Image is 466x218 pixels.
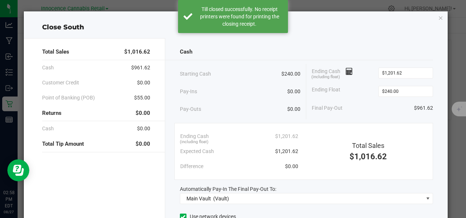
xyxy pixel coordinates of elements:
div: Returns [42,105,150,121]
span: $1,016.62 [124,48,150,56]
span: Pay-Ins [180,88,197,95]
span: Ending Cash [312,68,353,79]
span: $0.00 [287,88,300,95]
iframe: Resource center [7,159,29,181]
span: Customer Credit [42,79,79,87]
span: Main Vault [186,196,211,201]
span: Total Sales [352,142,384,149]
span: $961.62 [131,64,150,72]
span: $55.00 [134,94,150,102]
span: $0.00 [287,105,300,113]
span: $0.00 [136,109,150,117]
span: $1,201.62 [275,132,298,140]
span: $240.00 [281,70,300,78]
span: Total Sales [42,48,69,56]
span: Pay-Outs [180,105,201,113]
span: (including float) [180,139,208,145]
span: $0.00 [136,140,150,148]
div: Close South [24,22,447,32]
span: Expected Cash [180,148,214,155]
span: $0.00 [137,79,150,87]
div: Till closed successfully. No receipt printers were found for printing the closing receipt. [196,6,282,28]
span: Difference [180,163,203,170]
span: Starting Cash [180,70,211,78]
span: $1,201.62 [275,148,298,155]
span: Total Tip Amount [42,140,84,148]
span: Cash [180,48,192,56]
span: (Vault) [213,196,229,201]
span: Cash [42,64,54,72]
span: Ending Float [312,86,340,97]
span: Final Pay-Out [312,104,343,112]
span: Automatically Pay-In The Final Pay-Out To: [180,186,276,192]
span: $0.00 [137,125,150,132]
span: $961.62 [414,104,433,112]
span: Point of Banking (POB) [42,94,95,102]
span: $1,016.62 [349,152,387,161]
span: Cash [42,125,54,132]
span: $0.00 [285,163,298,170]
span: (including float) [311,74,340,80]
span: Ending Cash [180,132,209,140]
